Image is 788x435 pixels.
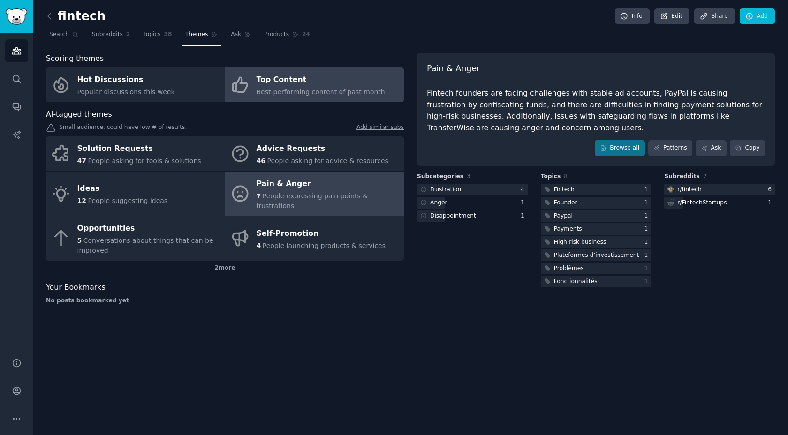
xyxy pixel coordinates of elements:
[225,67,404,102] a: Top ContentBest-performing content of past month
[257,242,261,249] span: 4
[730,140,765,156] button: Copy
[46,9,106,24] h2: fintech
[644,199,652,207] div: 1
[185,30,208,39] span: Themes
[257,192,261,200] span: 7
[430,186,461,194] div: Frustration
[46,297,404,305] div: No posts bookmarked yet
[92,30,123,39] span: Subreddits
[521,186,528,194] div: 4
[263,242,386,249] span: People launching products & services
[541,249,652,261] a: Plateformes d’investissement1
[521,199,528,207] div: 1
[257,192,368,210] span: People expressing pain points & frustrations
[541,262,652,274] a: Problèmes1
[227,27,254,46] a: Ask
[46,53,104,65] span: Scoring themes
[77,142,201,157] div: Solution Requests
[427,88,765,134] div: Fintech founders are facing challenges with stable ad accounts, PayPal is causing frustration by ...
[554,186,575,194] div: Fintech
[77,197,86,204] span: 12
[302,30,310,39] span: 24
[595,140,645,156] a: Browse all
[46,67,225,102] a: Hot DiscussionsPopular discussions this week
[677,186,702,194] div: r/ fintech
[88,157,201,165] span: People asking for tools & solutions
[417,172,463,181] span: Subcategories
[541,172,561,181] span: Topics
[644,264,652,273] div: 1
[694,8,735,24] a: Share
[541,210,652,222] a: Paypal1
[77,88,175,96] span: Popular discussions this week
[77,157,86,165] span: 47
[644,186,652,194] div: 1
[554,264,584,273] div: Problèmes
[46,136,225,171] a: Solution Requests47People asking for tools & solutions
[257,176,399,191] div: Pain & Anger
[541,184,652,195] a: Fintech1
[77,181,168,196] div: Ideas
[356,123,404,133] a: Add similar subs
[126,30,130,39] span: 2
[77,237,82,244] span: 5
[615,8,650,24] a: Info
[77,73,175,88] div: Hot Discussions
[46,261,404,276] div: 2 more
[257,73,385,88] div: Top Content
[46,282,106,293] span: Your Bookmarks
[225,216,404,261] a: Self-Promotion4People launching products & services
[264,30,289,39] span: Products
[417,184,528,195] a: Frustration4
[554,238,606,247] div: High-risk business
[417,197,528,209] a: Anger1
[696,140,727,156] a: Ask
[46,109,112,120] span: AI-tagged themes
[427,63,480,75] span: Pain & Anger
[257,88,385,96] span: Best-performing content of past month
[417,210,528,222] a: Disappointment1
[89,27,133,46] a: Subreddits2
[740,8,775,24] a: Add
[541,236,652,248] a: High-risk business1
[648,140,692,156] a: Patterns
[140,27,175,46] a: Topics38
[267,157,388,165] span: People asking for advice & resources
[664,184,775,195] a: fintechr/fintech6
[541,223,652,235] a: Payments1
[554,225,582,233] div: Payments
[644,225,652,233] div: 1
[143,30,160,39] span: Topics
[77,221,220,236] div: Opportunities
[46,27,82,46] a: Search
[257,226,386,241] div: Self-Promotion
[768,199,775,207] div: 1
[521,212,528,220] div: 1
[768,186,775,194] div: 6
[644,277,652,286] div: 1
[231,30,241,39] span: Ask
[182,27,221,46] a: Themes
[225,136,404,171] a: Advice Requests46People asking for advice & resources
[6,8,27,25] img: GummySearch logo
[554,251,639,260] div: Plateformes d’investissement
[261,27,313,46] a: Products24
[46,123,404,133] div: Small audience, could have low # of results.
[644,251,652,260] div: 1
[430,199,447,207] div: Anger
[554,199,577,207] div: Founder
[225,172,404,216] a: Pain & Anger7People expressing pain points & frustrations
[664,172,700,181] span: Subreddits
[430,212,476,220] div: Disappointment
[257,157,265,165] span: 46
[49,30,69,39] span: Search
[554,277,598,286] div: Fonctionnalités
[46,216,225,261] a: Opportunities5Conversations about things that can be improved
[164,30,172,39] span: 38
[654,8,689,24] a: Edit
[257,142,388,157] div: Advice Requests
[541,197,652,209] a: Founder1
[467,173,470,180] span: 3
[88,197,167,204] span: People suggesting ideas
[644,238,652,247] div: 1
